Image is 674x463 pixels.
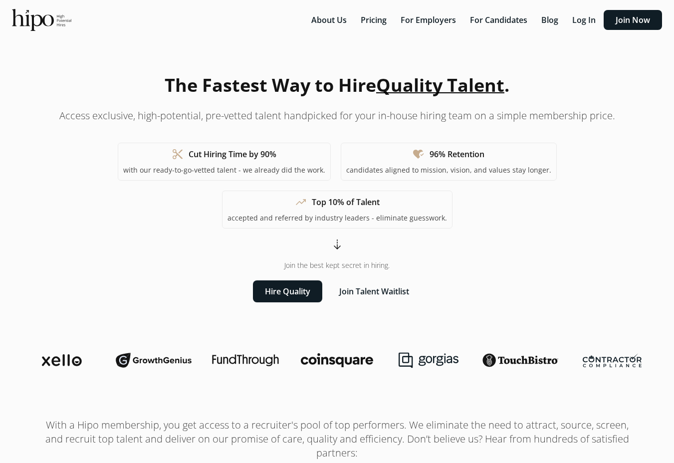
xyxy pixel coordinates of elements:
a: About Us [305,14,355,25]
h1: Cut Hiring Time by 90% [189,148,276,160]
h1: Top 10% of Talent [312,196,380,208]
p: Access exclusive, high-potential, pre-vetted talent handpicked for your in-house hiring team on a... [59,109,615,123]
img: growthgenius-logo [116,350,192,370]
h1: 96% Retention [430,148,484,160]
button: About Us [305,10,353,30]
button: Hire Quality [253,280,322,302]
button: Join Talent Waitlist [327,280,421,302]
a: Join Now [604,14,662,25]
a: Pricing [355,14,395,25]
img: coinsquare-logo [301,353,373,367]
img: fundthrough-logo [212,354,279,366]
button: For Candidates [464,10,533,30]
span: arrow_cool_down [331,238,343,250]
p: accepted and referred by industry leaders - eliminate guesswork. [227,213,447,223]
span: Join the best kept secret in hiring. [284,260,390,270]
img: official-logo [12,9,71,31]
span: Quality Talent [376,73,504,97]
button: Pricing [355,10,393,30]
a: For Candidates [464,14,535,25]
a: Log In [566,14,604,25]
a: Blog [535,14,566,25]
span: heart_check [413,148,425,160]
h1: With a Hipo membership, you get access to a recruiter's pool of top performers. We eliminate the ... [38,418,637,460]
a: For Employers [395,14,464,25]
img: gorgias-logo [399,352,458,368]
button: Log In [566,10,602,30]
p: with our ready-to-go-vetted talent - we already did the work. [123,165,325,175]
img: touchbistro-logo [482,352,558,368]
p: candidates aligned to mission, vision, and values stay longer. [346,165,551,175]
h1: The Fastest Way to Hire . [165,72,509,99]
img: xello-logo [42,354,82,366]
button: For Employers [395,10,462,30]
span: trending_up [295,196,307,208]
button: Join Now [604,10,662,30]
button: Blog [535,10,564,30]
span: content_cut [172,148,184,160]
img: contractor-compliance-logo [583,353,642,367]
